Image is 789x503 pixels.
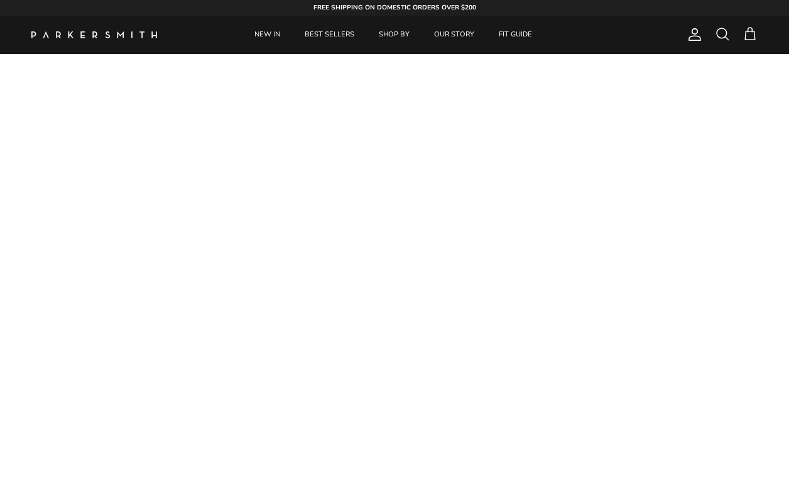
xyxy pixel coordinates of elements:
a: SHOP BY [367,16,421,54]
a: OUR STORY [423,16,486,54]
div: Primary [187,16,599,54]
a: NEW IN [243,16,291,54]
a: BEST SELLERS [293,16,366,54]
strong: FREE SHIPPING ON DOMESTIC ORDERS OVER $200 [313,3,476,12]
a: Account [682,27,702,42]
a: Parker Smith [31,31,157,38]
a: FIT GUIDE [487,16,543,54]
